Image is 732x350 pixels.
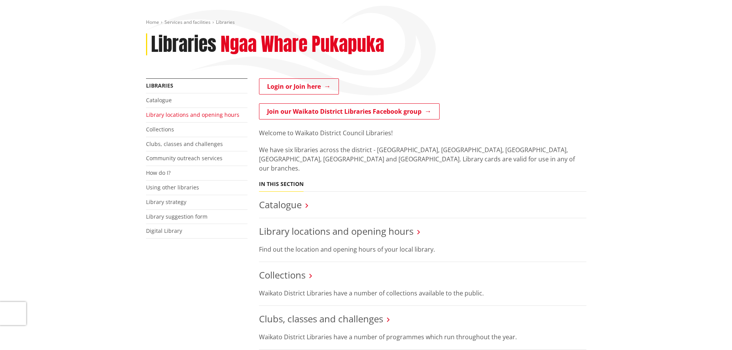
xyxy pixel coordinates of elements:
[146,19,159,25] a: Home
[697,318,724,345] iframe: Messenger Launcher
[146,126,174,133] a: Collections
[146,213,207,220] a: Library suggestion form
[146,19,586,26] nav: breadcrumb
[259,332,586,342] p: Waikato District Libraries have a number of programmes which run throughout the year.
[259,245,586,254] p: Find out the location and opening hours of your local library.
[146,140,223,148] a: Clubs, classes and challenges
[146,96,172,104] a: Catalogue
[216,19,235,25] span: Libraries
[164,19,211,25] a: Services and facilities
[146,154,222,162] a: Community outreach services
[146,169,171,176] a: How do I?
[259,145,586,173] p: We have six libraries across the district - [GEOGRAPHIC_DATA], [GEOGRAPHIC_DATA], [GEOGRAPHIC_DAT...
[151,33,216,56] h1: Libraries
[146,198,186,206] a: Library strategy
[259,103,440,119] a: Join our Waikato District Libraries Facebook group
[259,312,383,325] a: Clubs, classes and challenges
[259,225,413,237] a: Library locations and opening hours
[259,289,586,298] p: Waikato District Libraries have a number of collections available to the public.
[146,111,239,118] a: Library locations and opening hours
[146,227,182,234] a: Digital Library
[146,82,173,89] a: Libraries
[259,78,339,95] a: Login or Join here
[259,181,304,187] h5: In this section
[259,269,305,281] a: Collections
[146,184,199,191] a: Using other libraries
[259,198,302,211] a: Catalogue
[259,155,575,173] span: ibrary cards are valid for use in any of our branches.
[259,128,586,138] p: Welcome to Waikato District Council Libraries!
[221,33,384,56] h2: Ngaa Whare Pukapuka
